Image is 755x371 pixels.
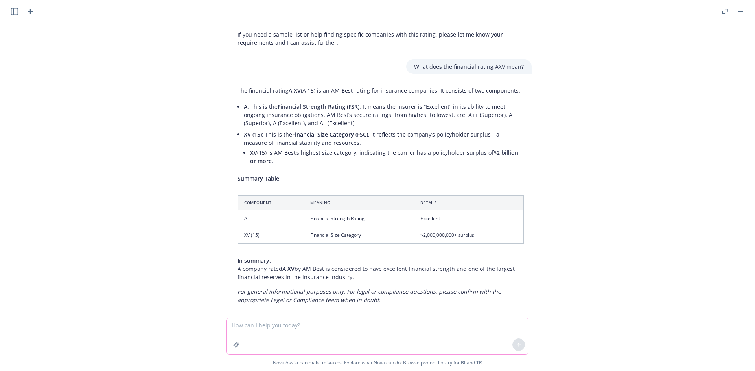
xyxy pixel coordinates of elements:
th: Component [238,196,304,210]
span: Financial Strength Rating (FSR) [278,103,359,110]
span: A XV [282,265,295,272]
td: XV (15) [238,227,304,243]
span: Financial Size Category (FSC) [292,131,368,138]
span: A XV [289,87,301,94]
li: (15) is AM Best’s highest size category, indicating the carrier has a policyholder surplus of . [250,147,524,166]
td: Financial Strength Rating [304,210,414,227]
p: What does the financial rating AXV mean? [414,62,524,71]
span: A [244,103,247,110]
a: TR [476,359,482,366]
td: A [238,210,304,227]
p: The financial rating (A 15) is an AM Best rating for insurance companies. It consists of two comp... [238,86,524,95]
span: Summary Table: [238,175,281,182]
p: A company rated by AM Best is considered to have excellent financial strength and one of the larg... [238,256,524,281]
td: Financial Size Category [304,227,414,243]
p: : This is the . It means the insurer is “Excellent” in its ability to meet ongoing insurance obli... [244,102,524,127]
span: XV (15) [244,131,262,138]
th: Details [414,196,524,210]
th: Meaning [304,196,414,210]
p: : This is the . It reflects the company’s policyholder surplus—a measure of financial stability a... [244,130,524,147]
span: XV [250,149,257,156]
span: In summary: [238,257,271,264]
em: For general informational purposes only. For legal or compliance questions, please confirm with t... [238,288,501,303]
td: Excellent [414,210,524,227]
td: $2,000,000,000+ surplus [414,227,524,243]
a: BI [461,359,466,366]
span: Nova Assist can make mistakes. Explore what Nova can do: Browse prompt library for and [273,355,482,371]
p: If you need a sample list or help finding specific companies with this rating, please let me know... [238,30,524,47]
